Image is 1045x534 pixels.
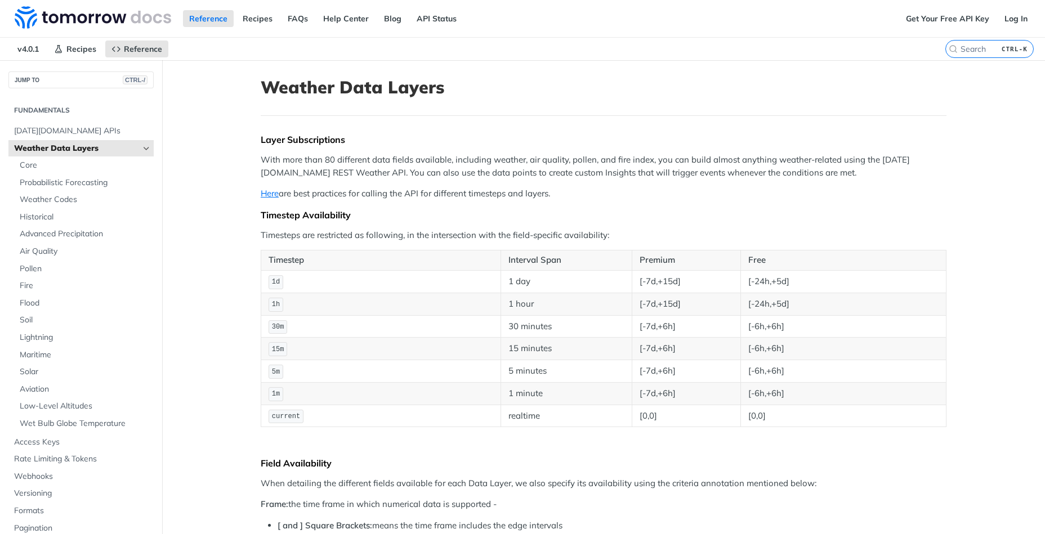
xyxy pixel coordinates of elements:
p: Timesteps are restricted as following, in the intersection with the field-specific availability: [261,229,946,242]
span: [DATE][DOMAIN_NAME] APIs [14,125,151,137]
li: means the time frame includes the edge intervals [278,519,946,532]
span: current [272,412,300,420]
td: [0,0] [740,405,946,427]
span: Probabilistic Forecasting [20,177,151,189]
a: Maritime [14,347,154,364]
a: Weather Codes [14,191,154,208]
span: Pollen [20,263,151,275]
span: 5m [272,368,280,376]
span: Access Keys [14,437,151,448]
span: Lightning [20,332,151,343]
span: Formats [14,505,151,517]
span: Solar [20,366,151,378]
a: Formats [8,502,154,519]
a: Reference [183,10,234,27]
strong: [ and ] Square Brackets: [278,520,372,531]
div: Field Availability [261,457,946,469]
div: Layer Subscriptions [261,134,946,145]
a: Flood [14,295,154,312]
svg: Search [949,44,958,53]
p: the time frame in which numerical data is supported - [261,498,946,511]
a: Rate Limiting & Tokens [8,451,154,468]
img: Tomorrow.io Weather API Docs [15,6,171,29]
td: 1 day [501,270,632,293]
td: [-24h,+5d] [740,270,946,293]
td: [0,0] [632,405,741,427]
a: Get Your Free API Key [900,10,995,27]
a: Here [261,188,279,199]
a: Access Keys [8,434,154,451]
a: Blog [378,10,408,27]
span: CTRL-/ [123,75,148,84]
td: [-6h,+6h] [740,382,946,405]
td: realtime [501,405,632,427]
span: Historical [20,212,151,223]
span: 1m [272,390,280,398]
h1: Weather Data Layers [261,77,946,97]
button: Hide subpages for Weather Data Layers [142,144,151,153]
span: Versioning [14,488,151,499]
td: 30 minutes [501,315,632,338]
span: Fire [20,280,151,291]
td: 15 minutes [501,338,632,360]
span: Advanced Precipitation [20,228,151,240]
th: Free [740,250,946,271]
span: Recipes [66,44,96,54]
kbd: CTRL-K [999,43,1030,55]
span: Weather Data Layers [14,143,139,154]
td: [-7d,+15d] [632,270,741,293]
a: Lightning [14,329,154,346]
td: [-7d,+6h] [632,382,741,405]
a: [DATE][DOMAIN_NAME] APIs [8,123,154,140]
span: Air Quality [20,246,151,257]
a: Core [14,157,154,174]
a: Webhooks [8,468,154,485]
span: Soil [20,315,151,326]
a: Air Quality [14,243,154,260]
span: Core [20,160,151,171]
td: [-7d,+6h] [632,338,741,360]
a: Solar [14,364,154,380]
button: JUMP TOCTRL-/ [8,71,154,88]
a: Probabilistic Forecasting [14,174,154,191]
p: are best practices for calling the API for different timesteps and layers. [261,187,946,200]
span: Maritime [20,349,151,361]
strong: Frame: [261,499,288,509]
a: Recipes [236,10,279,27]
h2: Fundamentals [8,105,154,115]
td: [-6h,+6h] [740,315,946,338]
span: Wet Bulb Globe Temperature [20,418,151,429]
span: Reference [124,44,162,54]
span: Pagination [14,523,151,534]
span: 15m [272,345,284,353]
span: Flood [20,298,151,309]
a: Aviation [14,381,154,398]
a: Reference [105,41,168,57]
th: Premium [632,250,741,271]
span: Low-Level Altitudes [20,401,151,412]
td: [-24h,+5d] [740,293,946,315]
td: [-7d,+15d] [632,293,741,315]
span: 1h [272,300,280,308]
a: Low-Level Altitudes [14,398,154,415]
p: When detailing the different fields available for each Data Layer, we also specify its availabili... [261,477,946,490]
a: Fire [14,277,154,294]
td: 5 minutes [501,360,632,383]
a: FAQs [282,10,314,27]
td: 1 minute [501,382,632,405]
p: With more than 80 different data fields available, including weather, air quality, pollen, and fi... [261,154,946,179]
a: Log In [998,10,1034,27]
a: Weather Data LayersHide subpages for Weather Data Layers [8,140,154,157]
span: 1d [272,278,280,286]
a: Historical [14,209,154,226]
div: Timestep Availability [261,209,946,221]
span: Rate Limiting & Tokens [14,454,151,465]
a: Advanced Precipitation [14,226,154,243]
a: Recipes [48,41,102,57]
th: Interval Span [501,250,632,271]
td: [-7d,+6h] [632,360,741,383]
a: Wet Bulb Globe Temperature [14,415,154,432]
a: Help Center [317,10,375,27]
td: [-6h,+6h] [740,360,946,383]
span: 30m [272,323,284,331]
